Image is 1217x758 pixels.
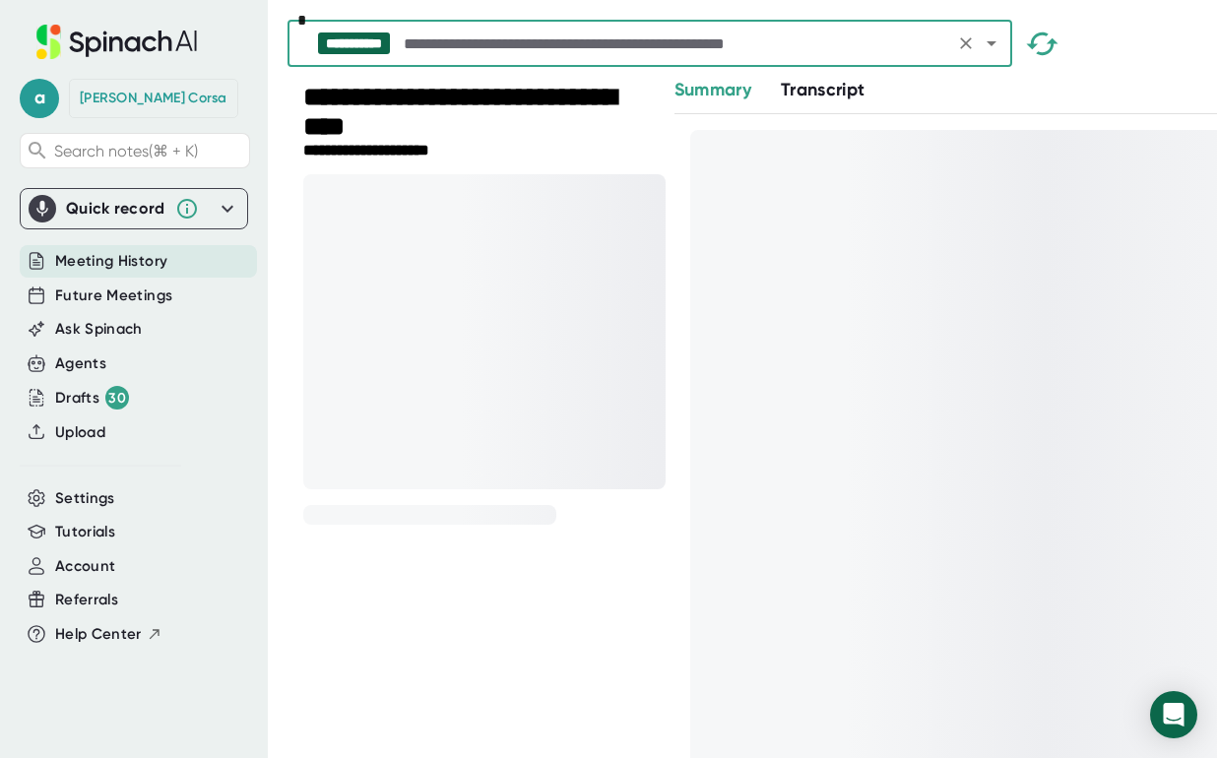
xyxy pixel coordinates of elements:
button: Future Meetings [55,284,172,307]
button: Upload [55,421,105,444]
span: Search notes (⌘ + K) [54,142,198,160]
div: Open Intercom Messenger [1150,691,1197,738]
div: Drafts [55,386,129,410]
button: Summary [674,77,751,103]
button: Agents [55,352,106,375]
span: Help Center [55,623,142,646]
button: Transcript [781,77,865,103]
button: Help Center [55,623,162,646]
div: Quick record [66,199,165,219]
span: Summary [674,79,751,100]
button: Account [55,555,115,578]
div: 30 [105,386,129,410]
button: Ask Spinach [55,318,143,341]
button: Meeting History [55,250,167,273]
button: Clear [952,30,980,57]
button: Open [978,30,1005,57]
button: Drafts 30 [55,386,129,410]
div: Quick record [29,189,239,228]
button: Referrals [55,589,118,611]
button: Tutorials [55,521,115,543]
span: a [20,79,59,118]
span: Transcript [781,79,865,100]
div: Amy Corsa [80,90,227,107]
button: Settings [55,487,115,510]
